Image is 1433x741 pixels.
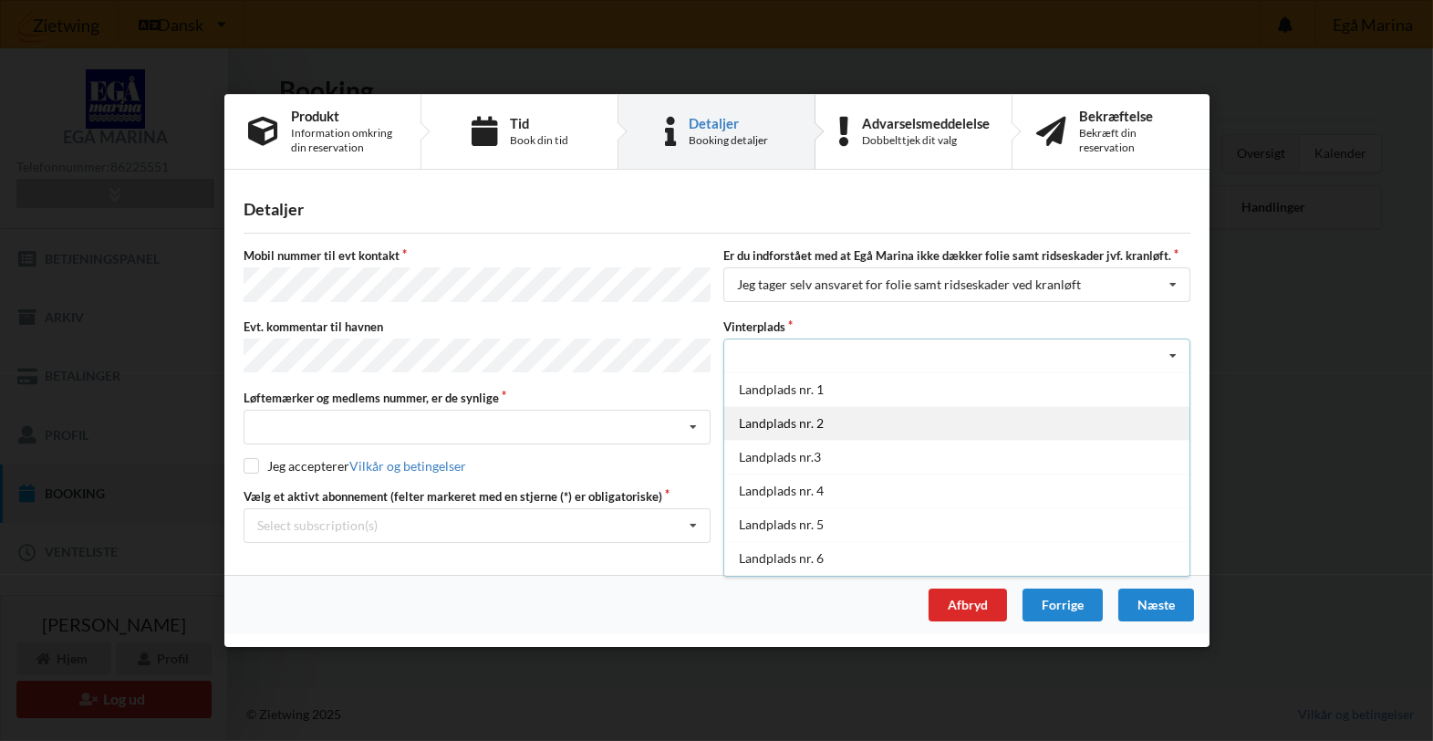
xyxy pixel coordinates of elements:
[509,116,567,130] div: Tid
[724,440,1189,474] div: Landplads nr.3
[723,318,1190,335] label: Vinterplads
[291,126,397,155] div: Information omkring din reservation
[724,372,1189,406] div: Landplads nr. 1
[861,133,989,148] div: Dobbelttjek dit valg
[689,133,768,148] div: Booking detaljer
[689,116,768,130] div: Detaljer
[1079,126,1186,155] div: Bekræft din reservation
[1117,589,1193,621] div: Næste
[257,517,378,533] div: Select subscription(s)
[861,116,989,130] div: Advarselsmeddelelse
[244,488,711,505] label: Vælg et aktivt abonnement (felter markeret med en stjerne (*) er obligatoriske)
[244,247,711,264] label: Mobil nummer til evt kontakt
[244,390,711,406] label: Løftemærker og medlems nummer, er de synlige
[509,133,567,148] div: Book din tid
[724,541,1189,575] div: Landplads nr. 6
[244,318,711,335] label: Evt. kommentar til havnen
[724,406,1189,440] div: Landplads nr. 2
[1022,589,1102,621] div: Forrige
[724,507,1189,541] div: Landplads nr. 5
[724,575,1189,609] div: Landplads nr. 7
[724,474,1189,507] div: Landplads nr. 4
[737,278,1081,291] div: Jeg tager selv ansvaret for folie samt ridseskader ved kranløft
[348,458,465,474] a: Vilkår og betingelser
[1079,109,1186,123] div: Bekræftelse
[244,199,1190,220] div: Detaljer
[723,247,1190,264] label: Er du indforstået med at Egå Marina ikke dækker folie samt ridseskader jvf. kranløft.
[928,589,1006,621] div: Afbryd
[244,458,466,474] label: Jeg accepterer
[291,109,397,123] div: Produkt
